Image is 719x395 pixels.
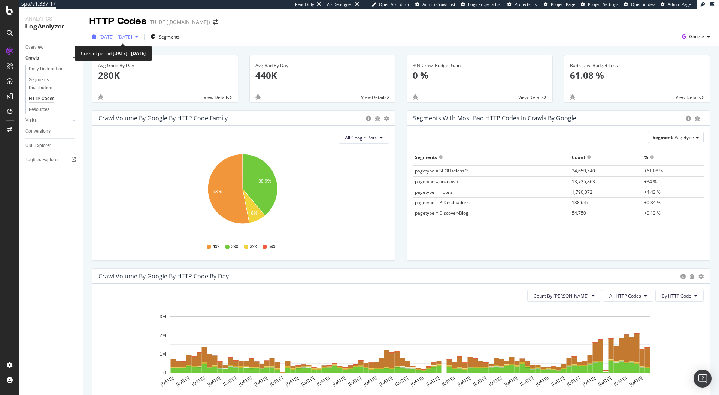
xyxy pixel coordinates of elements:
[148,31,183,43] button: Segments
[468,1,502,7] span: Logs Projects List
[89,31,141,43] button: [DATE] - [DATE]
[413,69,547,82] p: 0 %
[413,62,547,69] div: 304 Crawl Budget Gain
[572,168,595,174] span: 24,659,540
[609,293,641,299] span: All HTTP Codes
[295,1,315,7] div: ReadOnly:
[644,151,648,163] div: %
[254,376,269,387] text: [DATE]
[661,1,691,7] a: Admin Page
[572,199,589,206] span: 138,647
[175,376,190,387] text: [DATE]
[534,293,589,299] span: Count By Day
[570,62,704,69] div: Bad Crawl Budget Loss
[570,94,575,100] div: bug
[150,18,210,26] div: TUI DE ([DOMAIN_NAME])
[25,142,51,150] div: URL Explorer
[255,94,261,100] div: bug
[316,376,331,387] text: [DATE]
[544,1,575,7] a: Project Page
[361,94,386,100] span: View Details
[159,34,180,40] span: Segments
[255,62,389,69] div: Avg Bad By Day
[631,1,655,7] span: Open in dev
[472,376,487,387] text: [DATE]
[25,54,39,62] div: Crawls
[29,65,78,73] a: Daily Distribution
[29,106,49,114] div: Resources
[160,352,166,357] text: 1M
[550,376,565,387] text: [DATE]
[113,50,146,57] b: [DATE] - [DATE]
[518,94,544,100] span: View Details
[413,94,418,100] div: bug
[674,134,694,141] span: Pagetype
[29,95,78,103] a: HTTP Codes
[686,116,691,121] div: circle-info
[676,94,701,100] span: View Details
[250,244,257,250] span: 3xx
[25,127,78,135] a: Conversions
[425,376,440,387] text: [DATE]
[285,376,300,387] text: [DATE]
[680,274,686,279] div: circle-info
[25,43,78,51] a: Overview
[415,1,455,7] a: Admin Crawl List
[29,106,78,114] a: Resources
[597,376,612,387] text: [DATE]
[668,1,691,7] span: Admin Page
[339,132,389,144] button: All Google Bots
[644,210,661,216] span: +0.13 %
[566,376,581,387] text: [DATE]
[160,333,166,338] text: 2M
[570,69,704,82] p: 61.08 %
[644,178,657,185] span: +34 %
[25,117,70,124] a: Visits
[98,272,229,280] div: Crawl Volume by google by HTTP Code by Day
[410,376,425,387] text: [DATE]
[98,308,698,395] svg: A chart.
[366,116,371,121] div: circle-info
[694,370,712,388] div: Open Intercom Messenger
[456,376,471,387] text: [DATE]
[441,376,456,387] text: [DATE]
[415,168,468,174] span: pagetype = SEOUseless/*
[347,376,362,387] text: [DATE]
[415,151,437,163] div: Segments
[527,290,601,302] button: Count By [PERSON_NAME]
[213,189,222,194] text: 53%
[629,376,644,387] text: [DATE]
[572,189,592,195] span: 1,790,372
[327,1,354,7] div: Viz Debugger:
[213,19,218,25] div: arrow-right-arrow-left
[644,199,661,206] span: +0.34 %
[255,69,389,82] p: 440K
[258,178,271,184] text: 38.9%
[25,22,77,31] div: LogAnalyzer
[689,33,704,40] span: Google
[572,178,595,185] span: 13,725,863
[613,376,628,387] text: [DATE]
[25,127,51,135] div: Conversions
[222,376,237,387] text: [DATE]
[98,69,232,82] p: 280K
[300,376,315,387] text: [DATE]
[375,116,380,121] div: bug
[582,376,597,387] text: [DATE]
[98,94,103,100] div: bug
[603,290,653,302] button: All HTTP Codes
[695,116,700,121] div: bug
[379,1,410,7] span: Open Viz Editor
[384,116,389,121] div: gear
[231,244,238,250] span: 2xx
[689,274,695,279] div: bug
[163,370,166,376] text: 0
[191,376,206,387] text: [DATE]
[98,150,386,236] svg: A chart.
[698,274,704,279] div: gear
[572,210,586,216] span: 54,750
[653,134,673,141] span: Segment
[581,1,618,7] a: Project Settings
[29,65,64,73] div: Daily Distribution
